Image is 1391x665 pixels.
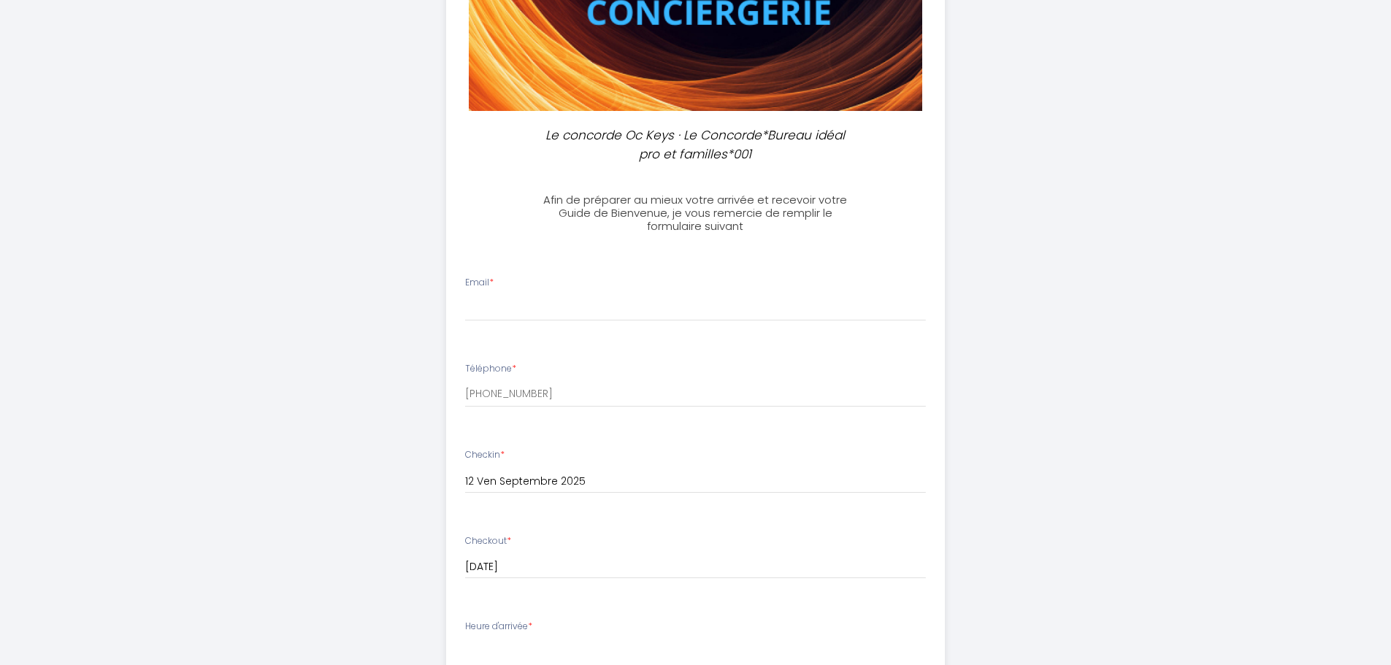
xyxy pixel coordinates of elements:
h3: Afin de préparer au mieux votre arrivée et recevoir votre Guide de Bienvenue, je vous remercie de... [533,193,858,233]
label: Email [465,276,494,290]
label: Heure d'arrivée [465,620,532,634]
label: Checkin [465,448,505,462]
label: Checkout [465,534,511,548]
label: Téléphone [465,362,516,376]
p: Le concorde Oc Keys · Le Concorde*Bureau idéal pro et familles*001 [540,126,852,164]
